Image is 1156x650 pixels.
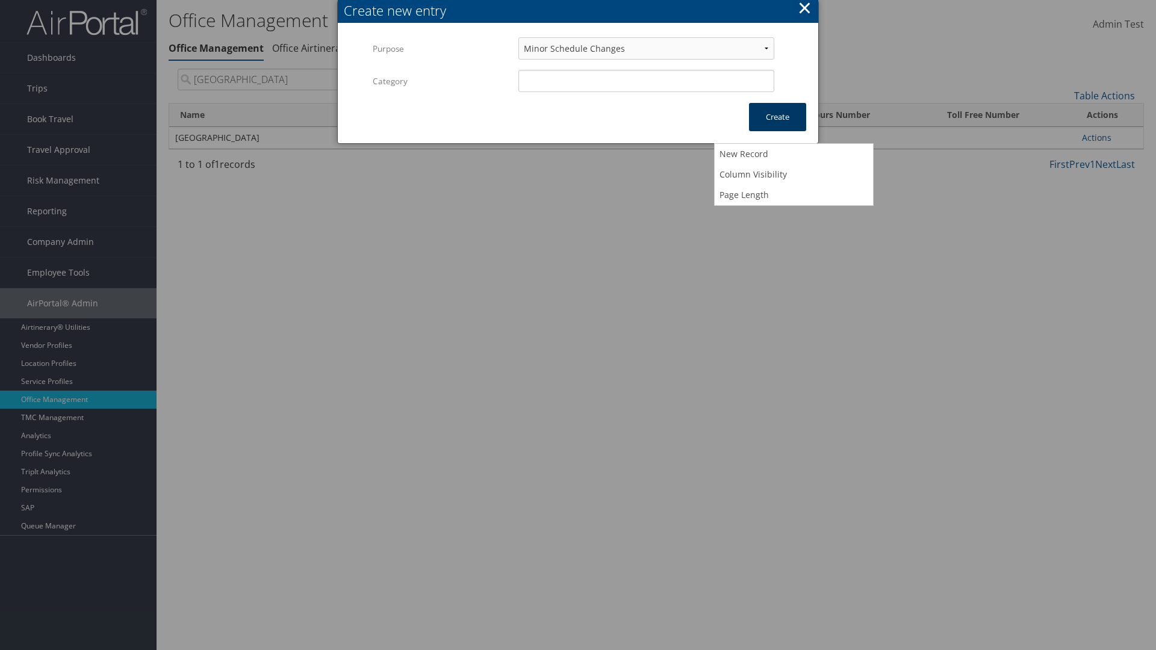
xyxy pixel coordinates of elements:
button: Create [749,103,806,131]
a: Page Length [715,185,873,205]
div: Create new entry [344,1,818,20]
a: New Record [715,144,873,164]
a: Column Visibility [715,164,873,185]
label: Purpose [373,37,509,60]
label: Category [373,70,509,93]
